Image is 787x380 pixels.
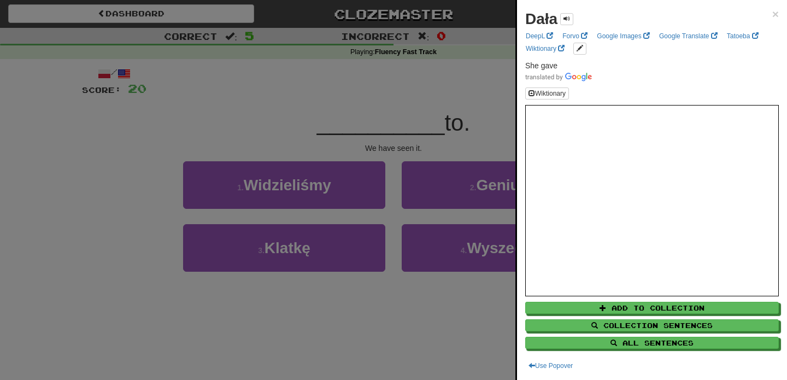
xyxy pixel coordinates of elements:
a: Google Translate [656,30,721,42]
button: edit links [573,43,586,55]
button: Collection Sentences [525,319,779,331]
a: Tatoeba [724,30,762,42]
a: DeepL [522,30,556,42]
a: Google Images [594,30,653,42]
a: Wiktionary [522,43,568,55]
span: She gave [525,61,557,70]
span: × [772,8,779,20]
button: Add to Collection [525,302,779,314]
button: Use Popover [525,360,576,372]
button: Wiktionary [525,87,569,100]
strong: Dała [525,10,557,27]
button: Close [772,8,779,20]
a: Forvo [559,30,591,42]
button: All Sentences [525,337,779,349]
img: Color short [525,73,592,81]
